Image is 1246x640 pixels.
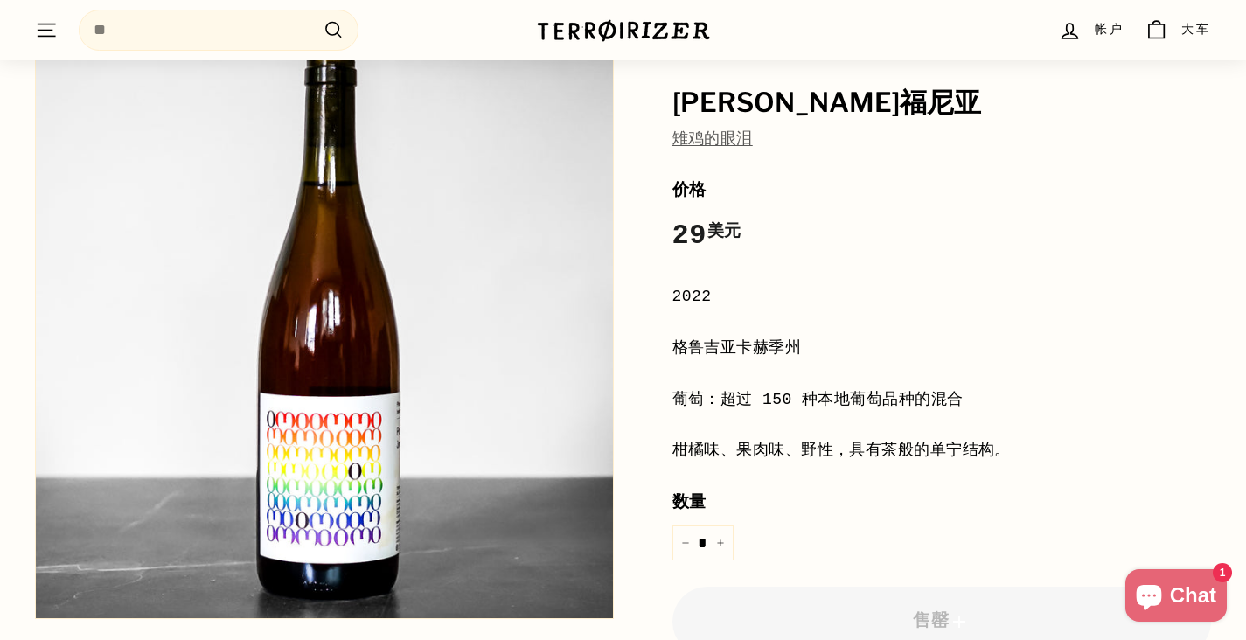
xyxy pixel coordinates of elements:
[1048,4,1135,56] a: 帐户
[707,222,741,241] font: 美元
[672,525,734,561] input: 数量
[707,525,734,561] button: 将商品数量增加一个
[672,86,981,119] font: [PERSON_NAME]福尼亚
[672,130,753,148] a: 雉鸡的眼泪
[1134,4,1222,56] a: 大车
[672,391,964,408] font: 葡萄：超过 150 种本地葡萄品种的混合
[1095,23,1124,37] font: 帐户
[672,181,707,200] font: 价格
[672,525,699,561] button: 减少一件商品
[672,219,707,252] font: 29
[672,493,707,512] font: 数量
[1181,23,1211,37] font: 大车
[1120,569,1232,626] inbox-online-store-chat: Shopify 在线商店聊天
[672,339,802,357] font: 格鲁吉亚卡赫季州
[672,442,1011,459] font: 柑橘味、果肉味、野性，具有茶般的单宁结构。
[36,41,613,618] img: 波利福尼亚
[672,288,712,305] font: 2022
[913,611,949,631] font: 售罄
